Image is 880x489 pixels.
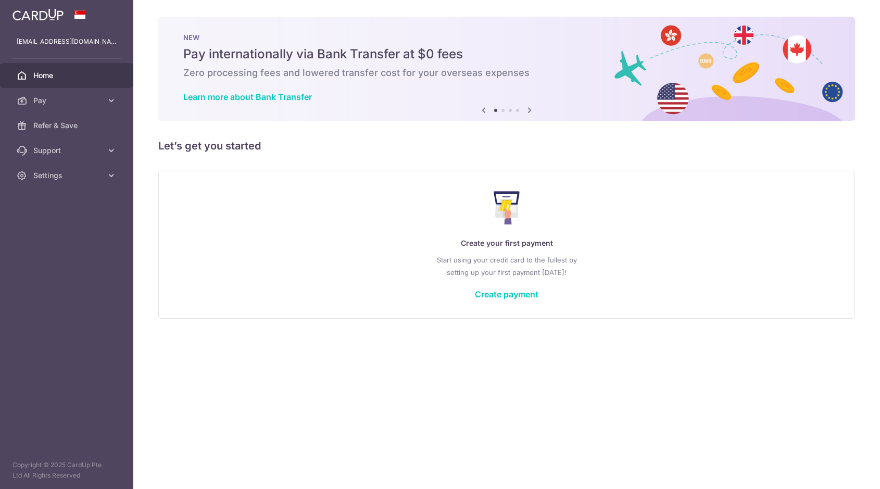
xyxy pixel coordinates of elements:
[180,237,834,249] p: Create your first payment
[475,289,538,299] a: Create payment
[33,95,102,106] span: Pay
[183,92,312,102] a: Learn more about Bank Transfer
[33,70,102,81] span: Home
[158,137,855,154] h5: Let’s get you started
[158,17,855,121] img: Bank transfer banner
[180,254,834,279] p: Start using your credit card to the fullest by setting up your first payment [DATE]!
[17,36,117,47] p: [EMAIL_ADDRESS][DOMAIN_NAME]
[183,67,830,79] h6: Zero processing fees and lowered transfer cost for your overseas expenses
[12,8,64,21] img: CardUp
[183,46,830,62] h5: Pay internationally via Bank Transfer at $0 fees
[183,33,830,42] p: NEW
[494,191,520,224] img: Make Payment
[33,120,102,131] span: Refer & Save
[33,145,102,156] span: Support
[33,170,102,181] span: Settings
